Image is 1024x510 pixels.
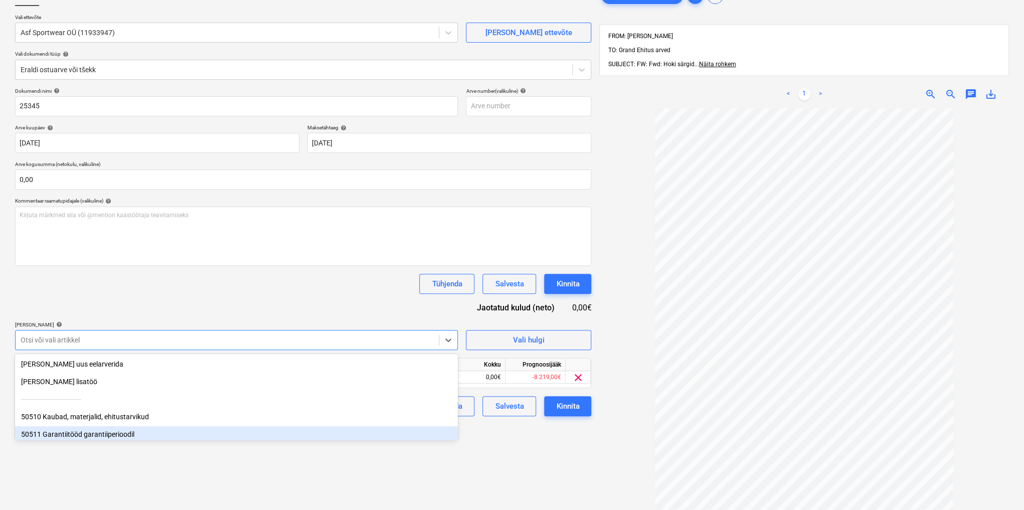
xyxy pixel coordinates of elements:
[798,88,810,100] a: Page 1 is your current page
[445,371,505,384] div: 0,00€
[485,26,572,39] div: [PERSON_NAME] ettevõte
[445,359,505,371] div: Kokku
[482,274,536,294] button: Salvesta
[571,302,592,313] div: 0,00€
[985,88,997,100] span: save_alt
[15,374,458,390] div: Lisa uus lisatöö
[432,277,462,290] div: Tühjenda
[15,426,458,442] div: 50511 Garantiitööd garantiiperioodil
[572,372,584,384] span: clear
[495,400,524,413] div: Salvesta
[608,61,694,68] span: SUBJECT: FW: Fwd: Hoki särgid
[974,462,1024,510] iframe: Chat Widget
[15,356,458,372] div: Lisa uus eelarverida
[15,14,458,23] p: Vali ettevõte
[513,333,545,347] div: Vali hulgi
[466,88,591,94] div: Arve number (valikuline)
[505,359,566,371] div: Prognoosijääk
[556,400,579,413] div: Kinnita
[608,33,672,40] span: FROM: [PERSON_NAME]
[466,23,591,43] button: [PERSON_NAME] ettevõte
[495,277,524,290] div: Salvesta
[307,124,592,131] div: Maksetähtaeg
[15,88,458,94] div: Dokumendi nimi
[307,133,592,153] input: Tähtaega pole määratud
[505,371,566,384] div: -8 219,00€
[15,374,458,390] div: [PERSON_NAME] lisatöö
[52,88,60,94] span: help
[544,274,591,294] button: Kinnita
[103,198,111,204] span: help
[699,61,736,68] span: Näita rohkem
[482,396,536,416] button: Salvesta
[54,321,62,327] span: help
[544,396,591,416] button: Kinnita
[466,330,591,350] button: Vali hulgi
[15,96,458,116] input: Dokumendi nimi
[45,125,53,131] span: help
[419,274,474,294] button: Tühjenda
[15,161,591,169] p: Arve kogusumma (netokulu, valikuline)
[15,391,458,407] div: ------------------------------
[15,198,591,204] div: Kommentaar raamatupidajale (valikuline)
[466,96,591,116] input: Arve number
[518,88,526,94] span: help
[965,88,977,100] span: chat
[15,321,458,328] div: [PERSON_NAME]
[556,277,579,290] div: Kinnita
[608,47,670,54] span: TO: Grand Ehitus arved
[782,88,794,100] a: Previous page
[15,409,458,425] div: 50510 Kaubad, materjalid, ehitustarvikud
[15,169,591,190] input: Arve kogusumma (netokulu, valikuline)
[814,88,826,100] a: Next page
[15,51,591,57] div: Vali dokumendi tüüp
[15,124,299,131] div: Arve kuupäev
[338,125,347,131] span: help
[925,88,937,100] span: zoom_in
[945,88,957,100] span: zoom_out
[15,133,299,153] input: Arve kuupäeva pole määratud.
[694,61,736,68] span: ...
[61,51,69,57] span: help
[461,302,570,313] div: Jaotatud kulud (neto)
[15,356,458,372] div: [PERSON_NAME] uus eelarverida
